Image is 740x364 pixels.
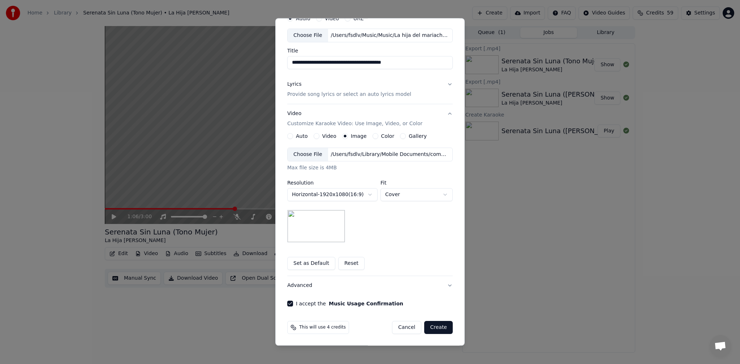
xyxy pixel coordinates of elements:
[287,257,335,270] button: Set as Default
[287,81,301,88] div: Lyrics
[424,321,453,334] button: Create
[381,134,395,139] label: Color
[322,134,336,139] label: Video
[287,133,453,276] div: VideoCustomize Karaoke Video: Use Image, Video, or Color
[287,104,453,133] button: VideoCustomize Karaoke Video: Use Image, Video, or Color
[287,48,453,53] label: Title
[296,301,403,306] label: I accept the
[287,164,453,172] div: Max file size is 4MB
[287,276,453,295] button: Advanced
[287,180,378,185] label: Resolution
[287,91,411,98] p: Provide song lyrics or select an auto lyrics model
[287,120,422,127] p: Customize Karaoke Video: Use Image, Video, or Color
[328,32,451,39] div: /Users/fsdlv/Music/Music/La hija del mariachi/CD4/La Hija [PERSON_NAME] Unos Ojos. CD4 [CVoo0vf2A...
[288,29,328,42] div: Choose File
[287,75,453,104] button: LyricsProvide song lyrics or select an auto lyrics model
[351,134,367,139] label: Image
[287,110,422,127] div: Video
[338,257,365,270] button: Reset
[392,321,421,334] button: Cancel
[325,16,339,21] label: Video
[409,134,427,139] label: Gallery
[353,16,363,21] label: URL
[299,325,346,330] span: This will use 4 credits
[329,301,403,306] button: I accept the
[288,148,328,161] div: Choose File
[328,151,451,158] div: /Users/fsdlv/Library/Mobile Documents/com~apple~CloudDocs/YT LHDM Project/Templates and Exports/Y...
[296,134,308,139] label: Auto
[296,16,310,21] label: Audio
[380,180,453,185] label: Fit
